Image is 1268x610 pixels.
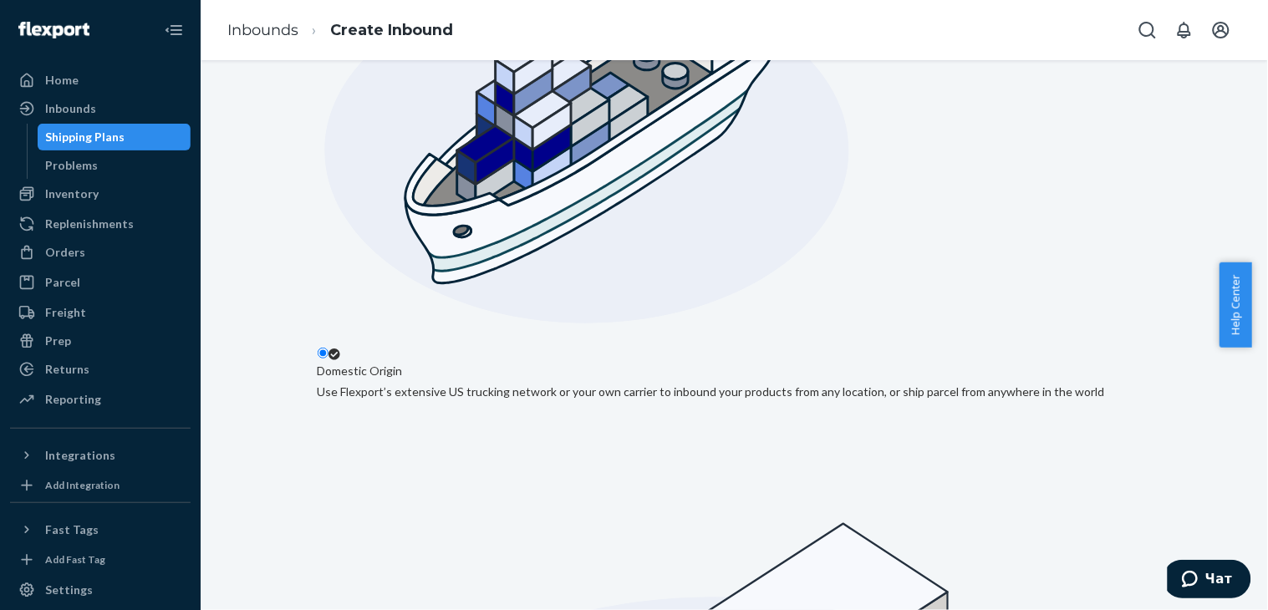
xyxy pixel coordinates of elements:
[318,363,403,379] div: Domestic Origin
[214,6,466,55] ol: breadcrumbs
[330,21,453,39] a: Create Inbound
[38,152,191,179] a: Problems
[10,299,191,326] a: Freight
[1131,13,1164,47] button: Open Search Box
[10,211,191,237] a: Replenishments
[18,22,89,38] img: Flexport logo
[45,552,105,567] div: Add Fast Tag
[45,304,86,321] div: Freight
[10,516,191,543] button: Fast Tags
[10,67,191,94] a: Home
[227,21,298,39] a: Inbounds
[10,180,191,207] a: Inventory
[10,356,191,383] a: Returns
[10,95,191,122] a: Inbounds
[45,186,99,202] div: Inventory
[45,478,120,492] div: Add Integration
[1204,13,1238,47] button: Open account menu
[45,582,93,598] div: Settings
[45,244,85,261] div: Orders
[10,386,191,413] a: Reporting
[318,384,1105,400] div: Use Flexport’s extensive US trucking network or your own carrier to inbound your products from an...
[45,216,134,232] div: Replenishments
[1168,560,1251,602] iframe: Открывает виджет, в котором вы можете побеседовать в чате со своим агентом
[45,274,80,291] div: Parcel
[46,129,125,145] div: Shipping Plans
[318,348,328,358] input: Domestic OriginUse Flexport’s extensive US trucking network or your own carrier to inbound your p...
[10,475,191,496] a: Add Integration
[45,391,101,408] div: Reporting
[45,100,96,117] div: Inbounds
[10,239,191,266] a: Orders
[45,447,115,464] div: Integrations
[45,361,89,378] div: Returns
[1168,13,1201,47] button: Open notifications
[157,13,191,47] button: Close Navigation
[10,328,191,354] a: Prep
[46,157,99,174] div: Problems
[10,577,191,603] a: Settings
[45,72,79,89] div: Home
[45,333,71,349] div: Prep
[10,550,191,570] a: Add Fast Tag
[10,442,191,469] button: Integrations
[1220,262,1252,348] button: Help Center
[10,269,191,296] a: Parcel
[45,521,99,538] div: Fast Tags
[38,124,191,150] a: Shipping Plans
